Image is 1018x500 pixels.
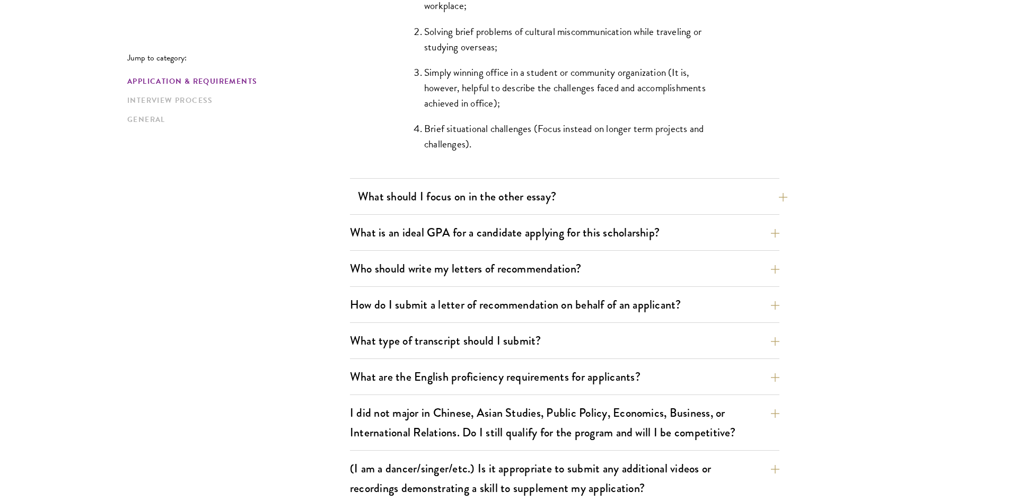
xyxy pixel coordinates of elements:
button: What type of transcript should I submit? [350,329,779,353]
button: How do I submit a letter of recommendation on behalf of an applicant? [350,293,779,317]
button: I did not major in Chinese, Asian Studies, Public Policy, Economics, Business, or International R... [350,401,779,444]
li: Brief situational challenges (Focus instead on longer term projects and challenges). [424,121,716,152]
p: Jump to category: [127,53,350,63]
li: Solving brief problems of cultural miscommunication while traveling or studying overseas; [424,24,716,55]
button: What should I focus on in the other essay? [358,185,787,208]
button: Who should write my letters of recommendation? [350,257,779,280]
a: General [127,114,344,125]
a: Interview Process [127,95,344,106]
a: Application & Requirements [127,76,344,87]
button: (I am a dancer/singer/etc.) Is it appropriate to submit any additional videos or recordings demon... [350,457,779,500]
button: What are the English proficiency requirements for applicants? [350,365,779,389]
li: Simply winning office in a student or community organization (It is, however, helpful to describe... [424,65,716,111]
button: What is an ideal GPA for a candidate applying for this scholarship? [350,221,779,244]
